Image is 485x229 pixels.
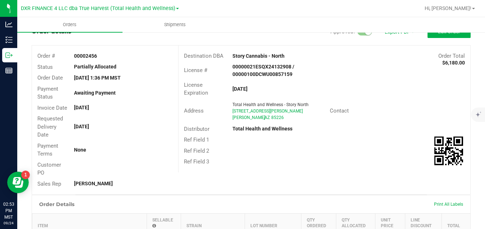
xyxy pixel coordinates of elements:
[184,53,223,59] span: Destination DBA
[232,126,292,132] strong: Total Health and Wellness
[74,105,89,110] strong: [DATE]
[154,22,195,28] span: Shipments
[330,108,349,114] span: Contact
[232,109,303,114] span: [STREET_ADDRESS][PERSON_NAME]
[37,75,63,81] span: Order Date
[5,21,13,28] inline-svg: Analytics
[184,148,209,154] span: Ref Field 2
[37,64,53,70] span: Status
[438,53,465,59] span: Order Total
[39,201,74,207] h1: Order Details
[5,36,13,43] inline-svg: Inventory
[434,202,463,207] span: Print All Labels
[74,147,86,153] strong: None
[232,53,285,59] strong: Story Cannabis - North
[5,67,13,74] inline-svg: Reports
[5,52,13,59] inline-svg: Outbound
[331,28,356,35] span: Approved?
[434,137,463,165] img: Scan me!
[7,172,29,193] iframe: Resource center
[232,115,265,120] span: [PERSON_NAME]
[37,143,58,157] span: Payment Terms
[425,5,471,11] span: Hi, [PERSON_NAME]!
[184,67,207,73] span: License #
[184,108,204,114] span: Address
[264,115,270,120] span: AZ
[37,53,55,59] span: Order #
[271,115,284,120] span: 85226
[123,17,228,32] a: Shipments
[74,64,116,70] strong: Partially Allocated
[438,29,460,34] span: Edit Order
[37,86,58,100] span: Payment Status
[37,181,61,187] span: Sales Rep
[53,22,86,28] span: Orders
[74,75,121,81] strong: [DATE] 1:36 PM MST
[3,201,14,220] p: 02:53 PM MST
[17,17,123,32] a: Orders
[37,105,67,111] span: Invoice Date
[74,90,116,96] strong: Awaiting Payment
[184,158,209,165] span: Ref Field 3
[74,124,89,129] strong: [DATE]
[3,220,14,226] p: 09/24
[37,115,63,138] span: Requested Delivery Date
[74,53,97,59] strong: 00002456
[21,5,175,11] span: DXR FINANCE 4 LLC dba True Harvest (Total Health and Wellness)
[74,181,113,186] strong: [PERSON_NAME]
[232,102,309,107] span: Total Health and Wellness - Story North
[184,82,208,96] span: License Expiration
[37,162,61,176] span: Customer PO
[232,64,294,77] strong: 00000021ESQX24132908 / 00000100DCWU00857159
[232,86,248,92] strong: [DATE]
[21,171,30,179] iframe: Resource center unread badge
[442,60,465,66] strong: $6,180.00
[184,126,209,132] span: Distributor
[434,137,463,165] qrcode: 00002456
[184,137,209,143] span: Ref Field 1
